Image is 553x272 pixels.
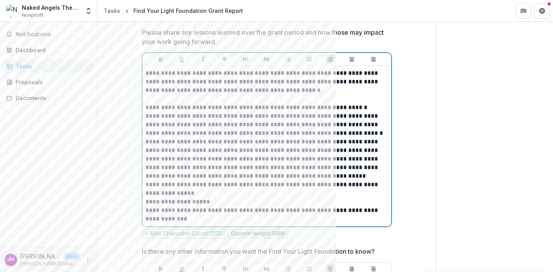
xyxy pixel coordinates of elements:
[3,76,94,88] a: Proposals
[3,60,94,72] a: Tasks
[20,252,61,260] p: [PERSON_NAME]
[101,5,123,16] a: Tasks
[7,257,14,262] div: Jean Marie McKee
[326,55,335,64] button: Align Left
[3,44,94,57] a: Dashboard
[231,230,285,237] p: Current length: 1086
[3,92,94,104] a: Documents
[16,46,88,54] div: Dashboard
[3,28,94,41] button: Notifications
[83,255,92,265] button: More
[150,230,222,237] p: Max Character Count: 1200
[534,3,550,19] button: Get Help
[177,55,186,64] button: Underline
[16,94,88,102] div: Documents
[305,55,314,64] button: Ordered List
[142,247,375,256] p: Is there any other information you want the Find Your Light Foundation to know?
[64,253,80,260] p: User
[22,4,80,12] div: Naked Angels Theater Co., Ltd
[83,3,94,19] button: Open entity switcher
[22,12,44,19] span: Nonprofit
[16,31,91,38] span: Notifications
[241,55,250,64] button: Heading 1
[104,7,120,15] div: Tasks
[199,55,208,64] button: Italicize
[20,260,80,267] p: [PERSON_NAME][EMAIL_ADDRESS][DOMAIN_NAME]
[262,55,271,64] button: Heading 2
[347,55,356,64] button: Align Center
[133,7,243,15] div: Find Your Light Foundation Grant Report
[6,5,19,17] img: Naked Angels Theater Co., Ltd
[101,5,246,16] nav: breadcrumb
[220,55,229,64] button: Strike
[284,55,293,64] button: Bullet List
[16,78,88,86] div: Proposals
[156,55,165,64] button: Bold
[16,62,88,70] div: Tasks
[142,28,387,46] p: Please share any lessons learned over the grant period and how those may impact your work going f...
[516,3,531,19] button: Partners
[369,55,378,64] button: Align Right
